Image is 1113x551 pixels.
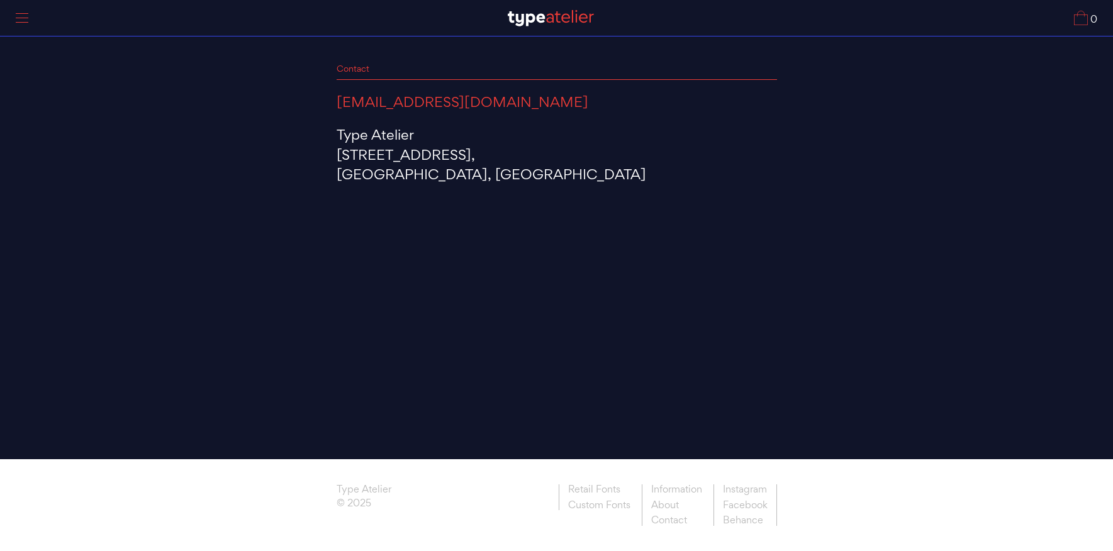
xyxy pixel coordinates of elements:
a: 0 [1074,11,1097,25]
a: [EMAIL_ADDRESS][DOMAIN_NAME] [337,92,588,113]
img: TA_Logo.svg [508,10,594,26]
a: Information [642,484,711,498]
a: Retail Fonts [559,484,639,498]
h1: Contact [337,63,777,80]
a: Type Atelier [337,484,391,498]
img: Cart_Icon.svg [1074,11,1088,25]
p: Type Atelier [STREET_ADDRESS], [GEOGRAPHIC_DATA], [GEOGRAPHIC_DATA] [337,125,777,184]
a: Custom Fonts [559,498,639,511]
a: Facebook [713,498,777,513]
a: About [642,498,711,513]
span: © 2025 [337,498,391,512]
a: Instagram [713,484,777,498]
a: Behance [713,513,777,526]
span: 0 [1088,14,1097,25]
a: Contact [642,513,711,526]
